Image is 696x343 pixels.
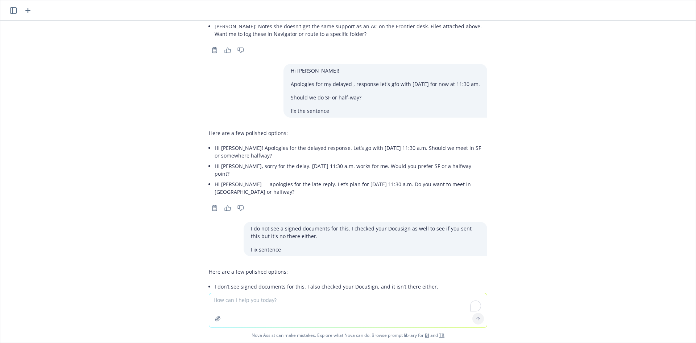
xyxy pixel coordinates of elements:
[209,268,478,275] p: Here are a few polished options:
[211,205,218,211] svg: Copy to clipboard
[215,21,487,39] li: [PERSON_NAME]: Notes she doesn’t get the same support as an AC on the Frontier desk. Files attach...
[215,162,487,177] p: Hi [PERSON_NAME], sorry for the delay. [DATE] 11:30 a.m. works for me. Would you prefer SF or a h...
[215,292,478,302] li: I’m not seeing any signed documents for this. I checked your DocuSign as well, but it’s not there.
[215,281,478,292] li: I don’t see signed documents for this. I also checked your DocuSign, and it isn’t there either.
[209,129,487,137] p: Here are a few polished options:
[425,332,429,338] a: BI
[291,107,480,115] p: fix the sentence
[209,293,487,327] textarea: To enrich screen reader interactions, please activate Accessibility in Grammarly extension settings
[291,80,480,88] p: Apologies for my delayed , response let's gfo with [DATE] for now at 11:30 am.
[235,203,246,213] button: Thumbs down
[291,94,480,101] p: Should we do SF or half-way?
[215,144,487,159] p: Hi [PERSON_NAME]! Apologies for the delayed response. Let’s go with [DATE] 11:30 a.m. Should we m...
[291,67,480,74] p: Hi [PERSON_NAME]!
[251,246,480,253] p: Fix sentence
[235,45,246,55] button: Thumbs down
[3,328,693,343] span: Nova Assist can make mistakes. Explore what Nova can do: Browse prompt library for and
[211,47,218,53] svg: Copy to clipboard
[439,332,444,338] a: TR
[215,180,487,196] p: Hi [PERSON_NAME] — apologies for the late reply. Let’s plan for [DATE] 11:30 a.m. Do you want to ...
[251,225,480,240] p: I do not see a signed documents for this. I checked your Docusign as well to see if you sent this...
